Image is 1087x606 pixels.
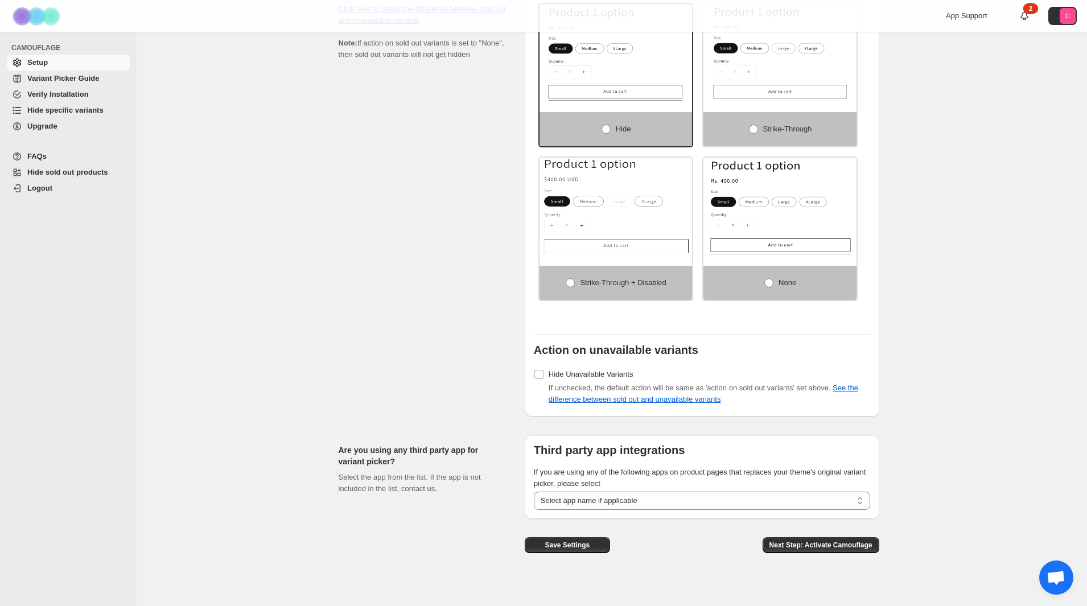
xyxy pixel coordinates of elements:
span: CAMOUFLAGE [11,43,131,52]
h2: Are you using any third party app for variant picker? [339,444,507,467]
b: Third party app integrations [534,444,685,456]
span: Strike-through [763,125,812,133]
text: C [1065,13,1070,19]
span: None [779,278,796,287]
a: Logout [7,180,130,196]
span: Avatar with initials C [1060,8,1076,24]
a: Hide sold out products [7,164,130,180]
button: Save Settings [525,537,610,553]
span: Verify Installation [27,90,89,98]
span: Hide sold out products [27,168,108,176]
img: None [703,158,857,254]
span: App Support [946,11,987,20]
b: Note: [339,39,357,47]
a: FAQs [7,149,130,164]
span: Hide Unavailable Variants [549,370,633,378]
span: If you are using any of the following apps on product pages that replaces your theme's original v... [534,468,866,488]
span: Upgrade [27,122,57,130]
span: Variant Picker Guide [27,74,99,83]
a: Open chat [1039,560,1073,595]
a: Hide specific variants [7,102,130,118]
img: Strike-through + Disabled [540,158,693,254]
span: Strike-through + Disabled [580,278,666,287]
span: FAQs [27,152,47,160]
img: Strike-through [703,4,857,101]
a: Upgrade [7,118,130,134]
button: Next Step: Activate Camouflage [763,537,879,553]
span: Setup [27,58,48,67]
a: 2 [1019,10,1030,22]
a: Setup [7,55,130,71]
img: Hide [540,4,693,101]
img: Camouflage [9,1,66,32]
a: Variant Picker Guide [7,71,130,86]
b: Action on unavailable variants [534,344,698,356]
button: Avatar with initials C [1048,7,1077,25]
span: Select the app from the list. If the app is not included in the list, contact us. [339,473,481,493]
span: Logout [27,184,52,192]
span: Hide [616,125,631,133]
div: 2 [1023,3,1038,14]
span: Next Step: Activate Camouflage [769,541,872,550]
a: Verify Installation [7,86,130,102]
span: Hide specific variants [27,106,104,114]
span: Save Settings [545,541,590,550]
span: If unchecked, the default action will be same as 'action on sold out variants' set above. [549,384,858,403]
